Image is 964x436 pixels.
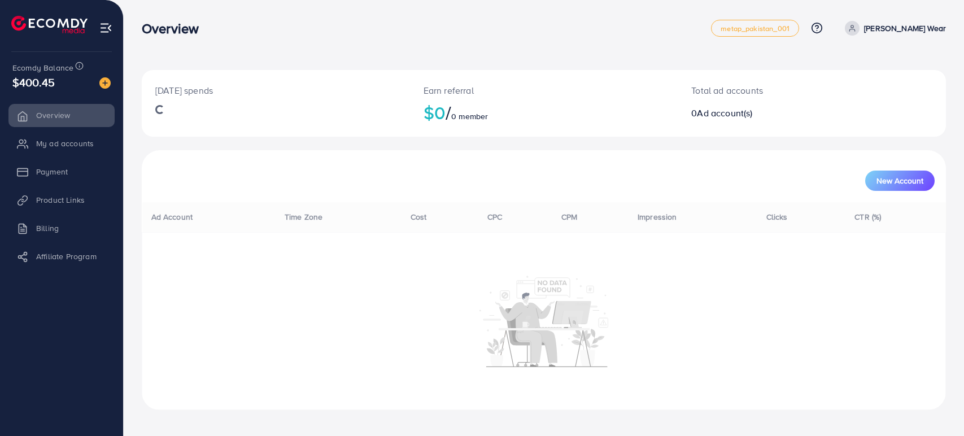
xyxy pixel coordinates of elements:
[451,111,488,122] span: 0 member
[865,171,935,191] button: New Account
[446,99,451,125] span: /
[840,21,946,36] a: [PERSON_NAME] Wear
[99,21,112,34] img: menu
[424,84,665,97] p: Earn referral
[424,102,665,123] h2: $0
[12,74,55,90] span: $400.45
[11,16,88,33] img: logo
[864,21,946,35] p: [PERSON_NAME] Wear
[691,84,865,97] p: Total ad accounts
[142,20,208,37] h3: Overview
[711,20,799,37] a: metap_pakistan_001
[691,108,865,119] h2: 0
[155,84,396,97] p: [DATE] spends
[12,62,73,73] span: Ecomdy Balance
[721,25,789,32] span: metap_pakistan_001
[876,177,923,185] span: New Account
[99,77,111,89] img: image
[697,107,752,119] span: Ad account(s)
